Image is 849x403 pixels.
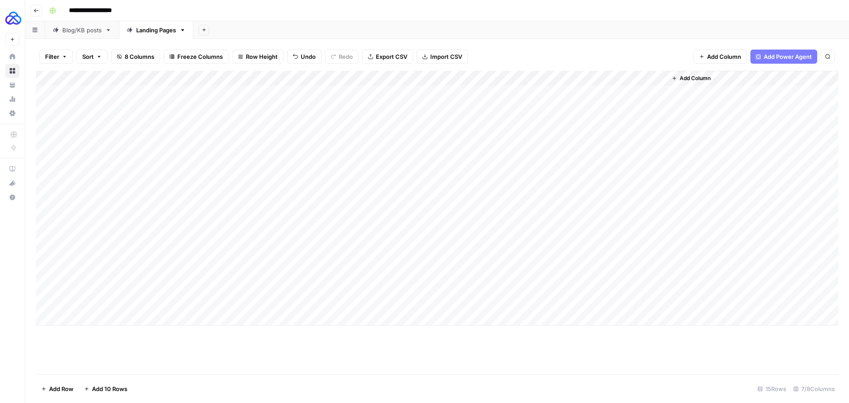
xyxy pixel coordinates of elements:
[119,21,193,39] a: Landing Pages
[430,52,462,61] span: Import CSV
[5,176,19,190] button: What's new?
[49,384,73,393] span: Add Row
[287,50,321,64] button: Undo
[5,106,19,120] a: Settings
[76,50,107,64] button: Sort
[36,382,79,396] button: Add Row
[6,177,19,190] div: What's new?
[82,52,94,61] span: Sort
[5,50,19,64] a: Home
[5,7,19,29] button: Workspace: AUQ
[668,73,714,84] button: Add Column
[92,384,127,393] span: Add 10 Rows
[790,382,838,396] div: 7/8 Columns
[707,52,741,61] span: Add Column
[164,50,229,64] button: Freeze Columns
[376,52,407,61] span: Export CSV
[45,52,59,61] span: Filter
[680,74,711,82] span: Add Column
[5,78,19,92] a: Your Data
[79,382,133,396] button: Add 10 Rows
[125,52,154,61] span: 8 Columns
[301,52,316,61] span: Undo
[45,21,119,39] a: Blog/KB posts
[754,382,790,396] div: 15 Rows
[5,92,19,106] a: Usage
[362,50,413,64] button: Export CSV
[5,190,19,204] button: Help + Support
[177,52,223,61] span: Freeze Columns
[325,50,359,64] button: Redo
[764,52,812,61] span: Add Power Agent
[111,50,160,64] button: 8 Columns
[5,64,19,78] a: Browse
[693,50,747,64] button: Add Column
[62,26,102,35] div: Blog/KB posts
[136,26,176,35] div: Landing Pages
[339,52,353,61] span: Redo
[232,50,283,64] button: Row Height
[39,50,73,64] button: Filter
[417,50,468,64] button: Import CSV
[5,162,19,176] a: AirOps Academy
[246,52,278,61] span: Row Height
[5,10,21,26] img: AUQ Logo
[750,50,817,64] button: Add Power Agent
